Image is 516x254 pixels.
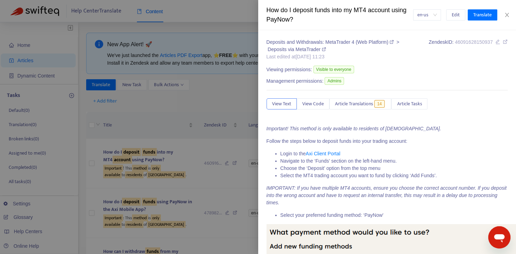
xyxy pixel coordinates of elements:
span: Translate [473,11,492,19]
span: View Code [302,100,324,108]
span: Management permissions: [267,77,323,85]
div: Zendesk ID: [429,39,508,60]
a: Deposits via MetaTrader [268,47,326,52]
span: en-us [417,10,437,20]
button: View Text [267,98,297,109]
div: How do I deposit funds into my MT4 account using PayNow? [267,6,413,24]
button: Translate [468,9,497,21]
p: Follow the steps below to deposit funds into your trading account: [267,138,508,145]
button: Close [502,12,512,18]
a: Axi Client Portal [306,151,341,156]
iframe: Button to launch messaging window [488,226,510,248]
li: Login to the [280,150,508,157]
li: Select the MT4 trading account you want to fund by clicking ‘Add Funds’. [280,172,508,179]
button: Article Tasks [391,98,427,109]
span: Admins [325,77,344,85]
span: 46091628150937 [455,39,493,45]
span: Viewing permissions: [267,66,312,73]
li: Choose the ‘Deposit’ option from the top menu [280,165,508,172]
span: Article Tasks [397,100,422,108]
button: View Code [297,98,329,109]
span: 14 [374,100,384,108]
span: Article Translations [335,100,373,108]
li: Navigate to the ‘Funds’ section on the left-hand menu. [280,157,508,165]
span: View Text [272,100,291,108]
div: > [267,39,421,53]
button: Edit [446,9,465,21]
span: close [504,12,510,18]
div: Last edited at [DATE] 11:23 [267,53,421,60]
a: Deposits and Withdrawals: MetaTrader 4 (Web Platform) [267,39,395,45]
li: Select your preferred funding method: ‘PayNow' [280,212,508,219]
span: Edit [452,11,460,19]
button: Article Translations14 [329,98,392,109]
em: IMPORTANT: If you have multiple MT4 accounts, ensure you choose the correct account number. If yo... [267,185,507,205]
em: Important! This method is only available to residents of [DEMOGRAPHIC_DATA]. [267,126,441,131]
span: Visible to everyone [313,66,354,73]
